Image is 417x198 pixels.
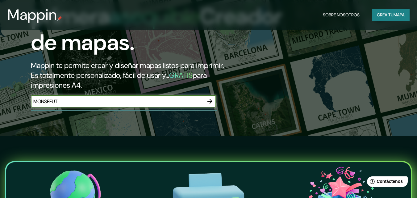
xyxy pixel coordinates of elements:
[7,5,57,24] font: Mappin
[169,70,193,80] font: GRATIS
[377,12,394,18] font: Crea tu
[320,9,362,21] button: Sobre nosotros
[31,98,204,105] input: Elige tu lugar favorito
[323,12,360,18] font: Sobre nosotros
[57,16,62,21] img: pin de mapeo
[31,70,169,80] font: Es totalmente personalizado, fácil de usar y...
[372,9,410,21] button: Crea tumapa
[31,61,224,70] font: Mappin te permite crear y diseñar mapas listos para imprimir.
[394,12,405,18] font: mapa
[31,70,207,90] font: para impresiones A4.
[362,174,410,191] iframe: Lanzador de widgets de ayuda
